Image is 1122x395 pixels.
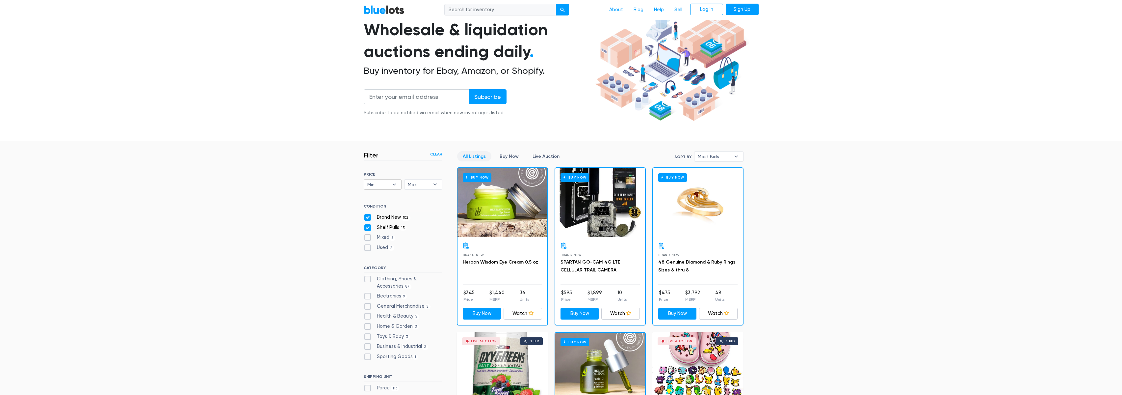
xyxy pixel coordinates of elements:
h6: CATEGORY [364,266,442,273]
li: 10 [617,289,627,302]
li: $475 [659,289,670,302]
h6: SHIPPING UNIT [364,374,442,381]
a: Clear [430,151,442,157]
p: Units [520,296,529,302]
label: Clothing, Shoes & Accessories [364,275,442,290]
input: Search for inventory [444,4,556,16]
label: Used [364,244,395,251]
a: Help [649,4,669,16]
b: ▾ [387,180,401,189]
a: About [604,4,628,16]
h1: Wholesale & liquidation auctions ending daily [364,19,593,63]
label: Home & Garden [364,323,419,330]
li: 36 [520,289,529,302]
p: Price [561,296,572,302]
label: Sort By [674,154,691,160]
span: Brand New [658,253,680,257]
a: Sell [669,4,688,16]
label: Brand New [364,214,411,221]
div: 1 bid [726,340,735,343]
span: Brand New [463,253,484,257]
p: Units [715,296,724,302]
h6: Buy Now [561,173,589,182]
div: Subscribe to be notified via email when new inventory is listed. [364,109,507,117]
a: Watch [601,308,640,320]
span: . [530,42,534,61]
div: Live Auction [471,340,497,343]
span: 113 [391,386,400,391]
span: 3 [413,324,419,329]
a: Buy Now [463,308,501,320]
a: Live Auction [527,151,565,161]
li: $345 [463,289,475,302]
h6: CONDITION [364,204,442,211]
label: Sporting Goods [364,353,418,360]
a: Buy Now [658,308,697,320]
p: MSRP [685,296,700,302]
h3: Filter [364,151,378,159]
li: $1,440 [489,289,505,302]
li: 48 [715,289,724,302]
label: Parcel [364,384,400,392]
label: Toys & Baby [364,333,410,340]
li: $1,899 [587,289,602,302]
span: Min [367,180,389,189]
p: MSRP [587,296,602,302]
span: 3 [389,236,396,241]
b: ▾ [729,152,743,161]
h6: Buy Now [658,173,687,182]
h6: Buy Now [463,173,491,182]
a: Buy Now [494,151,524,161]
label: Health & Beauty [364,313,420,320]
p: Price [659,296,670,302]
label: Mixed [364,234,396,241]
a: BlueLots [364,5,404,14]
label: Electronics [364,293,407,300]
a: Log In [690,4,723,15]
span: 1 [413,354,418,360]
a: Buy Now [457,168,547,237]
h6: Buy Now [561,338,589,346]
input: Enter your email address [364,89,469,104]
p: Price [463,296,475,302]
input: Subscribe [469,89,507,104]
span: Most Bids [698,152,731,161]
a: Herban Wisdom Eye Cream 0.5 oz [463,259,538,265]
span: 13 [399,225,407,231]
p: MSRP [489,296,505,302]
li: $595 [561,289,572,302]
a: Watch [504,308,542,320]
span: 5 [413,314,420,320]
li: $3,792 [685,289,700,302]
span: 3 [404,334,410,340]
a: 48 Genuine Diamond & Ruby Rings Sizes 6 thru 8 [658,259,735,273]
div: 1 bid [531,340,539,343]
span: 87 [404,284,412,289]
a: Buy Now [561,308,599,320]
h2: Buy inventory for Ebay, Amazon, or Shopify. [364,65,593,76]
p: Units [617,296,627,302]
label: Business & Industrial [364,343,429,350]
a: SPARTAN GO-CAM 4G LTE CELLULAR TRAIL CAMERA [561,259,620,273]
b: ▾ [428,180,442,189]
span: 9 [401,294,407,299]
span: Max [408,180,430,189]
a: All Listings [457,151,491,161]
a: Buy Now [653,168,743,237]
a: Watch [699,308,738,320]
h6: PRICE [364,172,442,177]
img: hero-ee84e7d0318cb26816c560f6b4441b76977f77a177738b4e94f68c95b2b83dbb.png [593,4,749,124]
span: 102 [401,215,411,220]
span: 5 [425,304,431,309]
span: 2 [422,345,429,350]
a: Sign Up [726,4,759,15]
label: Shelf Pulls [364,224,407,231]
label: General Merchandise [364,303,431,310]
a: Buy Now [555,168,645,237]
span: 2 [388,245,395,251]
span: Brand New [561,253,582,257]
a: Blog [628,4,649,16]
div: Live Auction [666,340,692,343]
